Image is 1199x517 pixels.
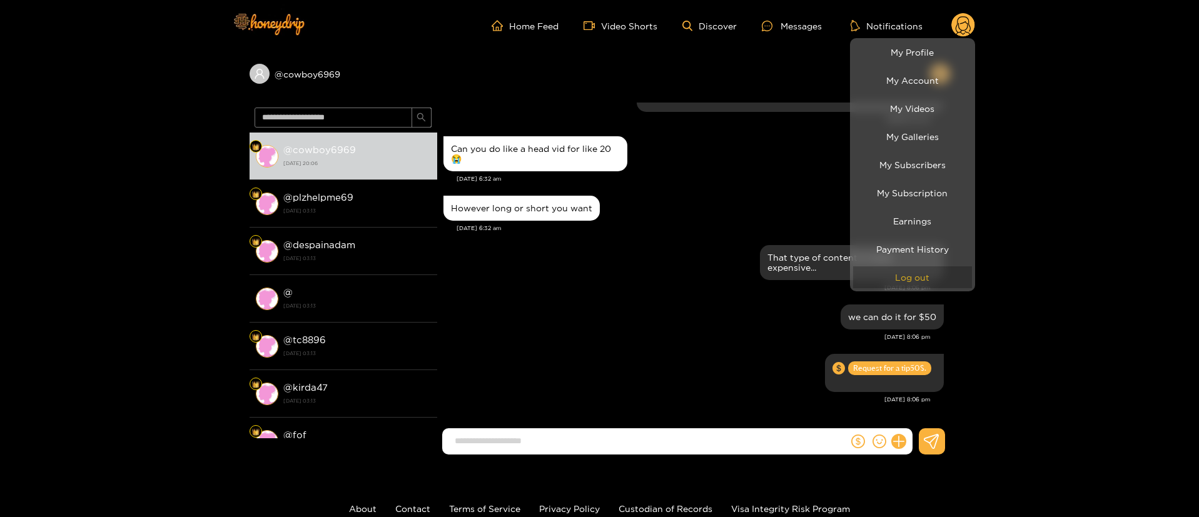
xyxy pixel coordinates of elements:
a: Payment History [853,238,972,260]
a: My Subscribers [853,154,972,176]
a: My Videos [853,98,972,119]
a: My Profile [853,41,972,63]
button: Log out [853,266,972,288]
a: My Subscription [853,182,972,204]
a: Earnings [853,210,972,232]
a: My Galleries [853,126,972,148]
a: My Account [853,69,972,91]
